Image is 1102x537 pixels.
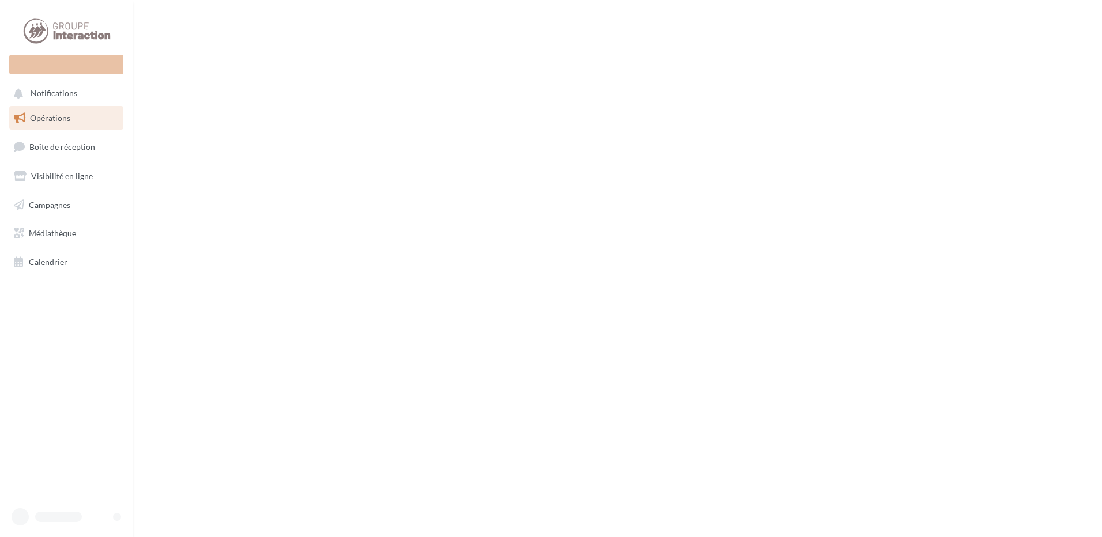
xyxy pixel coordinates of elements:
[9,55,123,74] div: Nouvelle campagne
[29,142,95,152] span: Boîte de réception
[29,199,70,209] span: Campagnes
[30,113,70,123] span: Opérations
[7,164,126,188] a: Visibilité en ligne
[7,193,126,217] a: Campagnes
[7,134,126,159] a: Boîte de réception
[7,250,126,274] a: Calendrier
[7,106,126,130] a: Opérations
[29,257,67,267] span: Calendrier
[29,228,76,238] span: Médiathèque
[7,221,126,245] a: Médiathèque
[31,171,93,181] span: Visibilité en ligne
[31,89,77,99] span: Notifications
